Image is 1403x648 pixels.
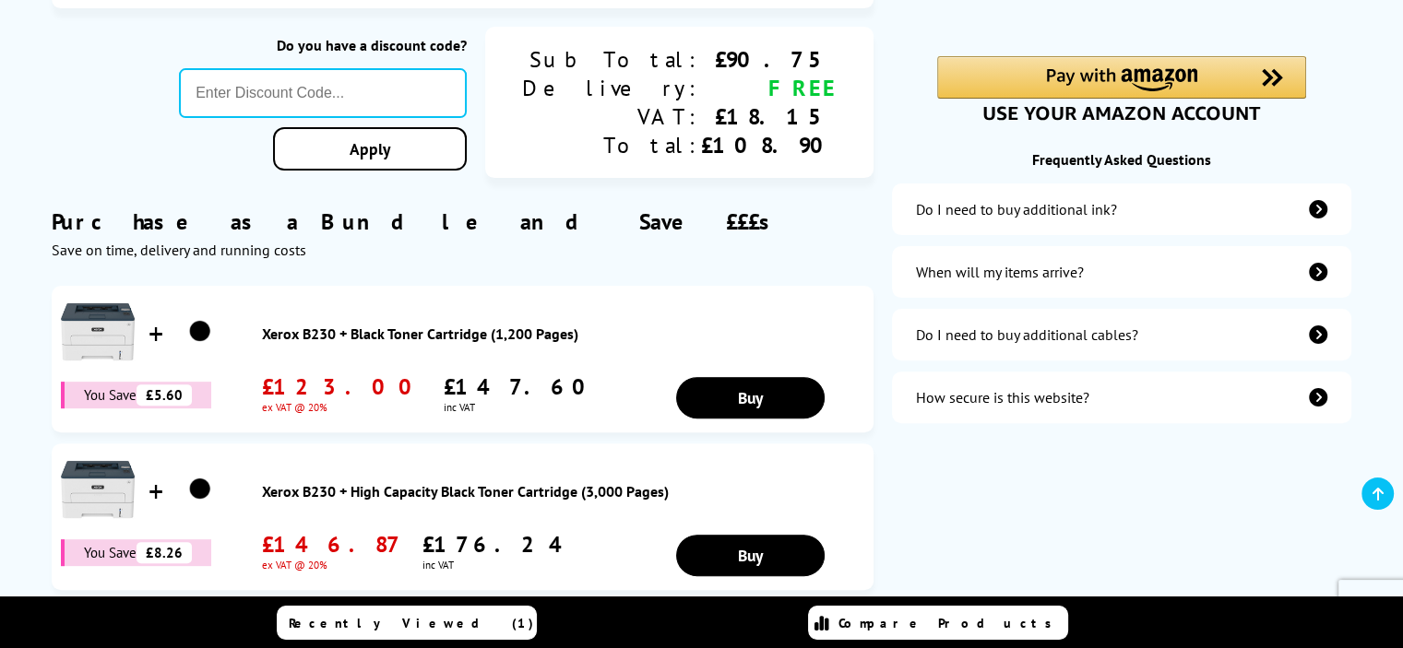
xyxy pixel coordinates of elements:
span: £176.24 [422,530,581,559]
span: £123.00 [262,372,425,401]
span: ex VAT @ 20% [262,559,404,571]
div: Total: [522,131,701,159]
span: £5.60 [137,384,192,406]
span: Recently Viewed (1) [289,615,534,631]
div: Do I need to buy additional ink? [916,200,1117,218]
img: Xerox B230 + High Capacity Black Toner Cartridge (3,000 Pages) [177,466,223,513]
a: Buy [676,535,825,576]
div: £18.15 [701,102,837,131]
a: additional-cables [892,309,1351,360]
a: items-arrive [892,246,1351,298]
span: £146.87 [262,530,404,559]
div: £90.75 [701,45,837,74]
img: Xerox B230 + High Capacity Black Toner Cartridge (3,000 Pages) [61,453,135,526]
a: additional-ink [892,183,1351,235]
div: Purchase as a Bundle and Save £££s [52,180,874,259]
a: Xerox B230 + Black Toner Cartridge (1,200 Pages) [262,324,865,343]
div: VAT: [522,102,701,131]
span: Compare Products [838,615,1062,631]
span: inc VAT [422,559,581,571]
div: Delivery: [522,74,701,102]
div: FREE [701,74,837,102]
div: You Save [61,539,211,566]
a: Recently Viewed (1) [277,606,537,640]
input: Enter Discount Code... [179,68,467,118]
span: £147.60 [444,372,599,401]
a: Buy [676,377,825,418]
div: When will my items arrive? [916,263,1084,281]
span: ex VAT @ 20% [262,401,425,414]
div: Sub Total: [522,45,701,74]
span: £8.26 [137,542,192,563]
img: Xerox B230 + Black Toner Cartridge (1,200 Pages) [177,309,223,355]
div: £108.90 [701,131,837,159]
a: secure-website [892,371,1351,423]
div: Save on time, delivery and running costs [52,241,874,259]
div: Amazon Pay - Use your Amazon account [937,56,1306,121]
div: Frequently Asked Questions [892,150,1351,169]
a: Xerox B230 + High Capacity Black Toner Cartridge (3,000 Pages) [262,482,865,501]
div: Do you have a discount code? [179,36,467,54]
img: Xerox B230 + Black Toner Cartridge (1,200 Pages) [61,295,135,369]
div: You Save [61,382,211,408]
a: Apply [273,127,467,171]
div: Do I need to buy additional cables? [916,325,1138,344]
div: How secure is this website? [916,388,1089,406]
a: Compare Products [808,606,1068,640]
span: inc VAT [444,401,599,414]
